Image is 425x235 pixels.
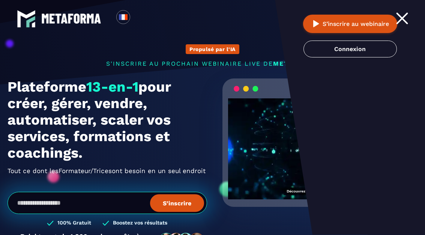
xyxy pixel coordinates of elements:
div: Search for option [130,10,149,27]
video: Your browser does not support the video tag. [228,98,407,188]
h3: 100% Gratuit [57,220,91,227]
img: checked [102,220,109,227]
img: logo [41,14,101,23]
span: Formateur/Trices [59,165,112,177]
img: loading [234,85,258,92]
img: logo [17,9,36,28]
img: fr [119,12,128,22]
p: Propulsé par l'IA [189,46,236,52]
img: play [311,19,321,29]
p: s'inscrire au prochain webinaire live de [8,60,417,67]
a: Connexion [303,41,397,57]
h3: Boostez vos résultats [113,220,167,227]
button: S’inscrire [150,194,204,212]
span: 13-en-1 [86,78,138,95]
span: METAFORMA [273,60,319,67]
h1: Plateforme pour créer, gérer, vendre, automatiser, scaler vos services, formations et coachings. [8,78,207,161]
input: Search for option [137,14,142,23]
h2: Tout ce dont les ont besoin en un seul endroit [8,165,207,177]
img: checked [47,220,54,227]
button: S’inscrire au webinaire [303,15,397,33]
